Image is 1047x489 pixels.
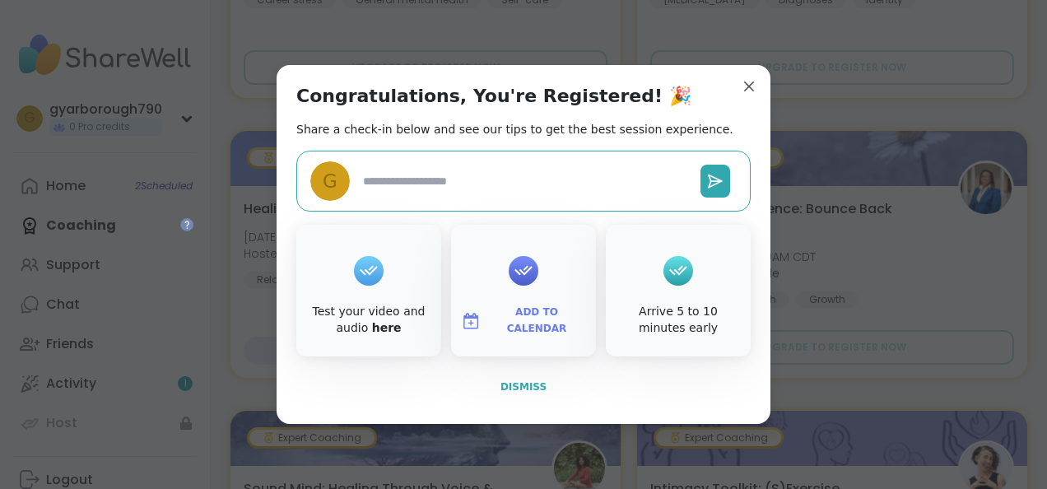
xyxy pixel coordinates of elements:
img: ShareWell Logomark [461,311,481,331]
span: Add to Calendar [487,305,586,337]
div: Test your video and audio [300,304,438,336]
iframe: Spotlight [180,218,193,231]
span: Dismiss [500,381,547,393]
div: Arrive 5 to 10 minutes early [609,304,747,336]
h2: Share a check-in below and see our tips to get the best session experience. [296,121,733,137]
a: here [372,321,402,334]
h1: Congratulations, You're Registered! 🎉 [296,85,691,108]
button: Add to Calendar [454,304,593,338]
span: g [323,167,337,196]
button: Dismiss [296,370,751,404]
